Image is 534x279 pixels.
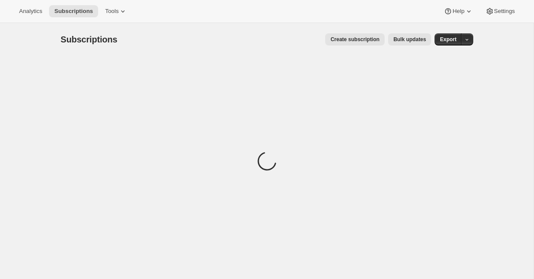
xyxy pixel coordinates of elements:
button: Tools [100,5,132,17]
button: Analytics [14,5,47,17]
button: Create subscription [325,33,385,45]
span: Help [452,8,464,15]
span: Create subscription [330,36,379,43]
button: Subscriptions [49,5,98,17]
button: Bulk updates [388,33,431,45]
span: Export [440,36,456,43]
button: Settings [480,5,520,17]
button: Help [438,5,478,17]
span: Bulk updates [393,36,426,43]
span: Subscriptions [54,8,93,15]
span: Subscriptions [61,35,118,44]
span: Settings [494,8,515,15]
span: Analytics [19,8,42,15]
button: Export [435,33,461,45]
span: Tools [105,8,119,15]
